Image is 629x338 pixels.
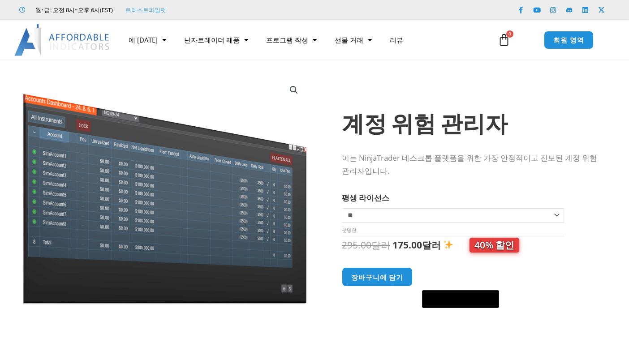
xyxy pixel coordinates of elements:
iframe: Secure express checkout frame [420,266,501,287]
a: 0 [484,27,524,53]
font: 175.00 [392,239,422,251]
font: 프로그램 작성 [266,35,308,44]
font: 계정 위험 관리자 [342,110,508,138]
font: 달러 [422,239,441,251]
font: 트러스트파일럿 [125,6,166,14]
a: 프로그램 작성 [257,30,326,50]
button: 장바구니에 담기 [342,267,413,287]
a: 선물 거래 [326,30,381,50]
font: 장바구니에 담기 [351,273,403,282]
font: 40% 할인 [474,239,514,251]
font: 달러 [371,239,390,251]
font: 에 [DATE] [129,35,158,44]
button: GPay로 구매 [422,290,499,308]
a: 전체 화면 이미지 갤러리 보기 [286,82,302,98]
a: 리뷰 [381,30,412,50]
a: 닌자트레이더 제품 [175,30,257,50]
font: 0 [508,30,511,37]
a: 에 [DATE] [120,30,175,50]
font: 295.00 [342,239,371,251]
font: 리뷰 [390,35,403,44]
font: 이는 NinjaTrader 데스크톱 플랫폼을 위한 가장 안정적이고 진보된 계정 위험 관리자입니다. [342,153,597,176]
a: 회원 영역 [544,31,594,49]
font: 분명한 [342,227,357,233]
nav: 메뉴 [120,30,491,50]
font: 회원 영역 [553,35,584,44]
a: 옵션 지우기 [342,227,357,234]
font: 선물 거래 [335,35,363,44]
font: 월~금: 오전 8시~오후 6시(EST) [35,6,113,14]
font: 닌자트레이더 제품 [184,35,240,44]
img: 로고AI [14,24,111,56]
img: ✨ [444,240,453,249]
a: 트러스트파일럿 [125,4,166,15]
img: Screenshot 2024-08-26 15462845454 [21,75,309,304]
font: 평생 라이선스 [342,193,389,203]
